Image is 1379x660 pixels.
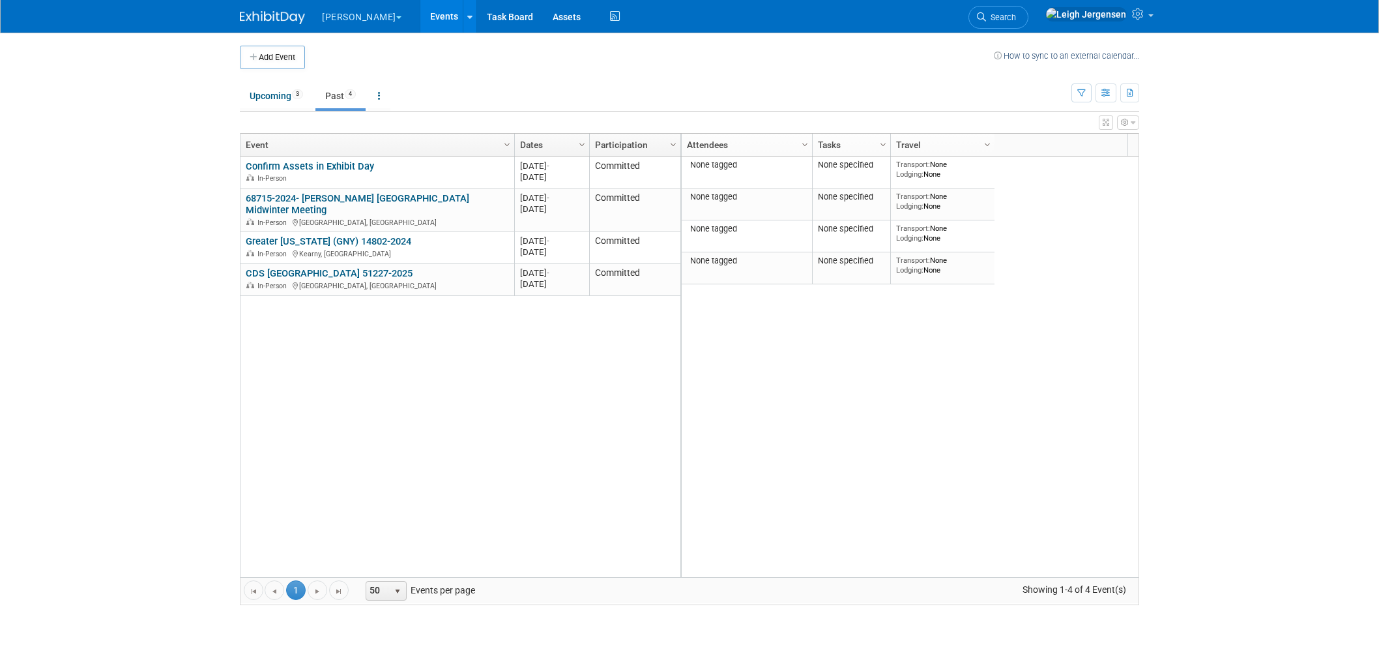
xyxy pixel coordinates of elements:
[896,224,990,243] div: None None
[308,580,327,600] a: Go to the next page
[668,140,678,150] span: Column Settings
[246,134,506,156] a: Event
[818,256,886,266] div: None specified
[968,6,1028,29] a: Search
[248,586,259,597] span: Go to the first page
[687,134,804,156] a: Attendees
[589,157,680,188] td: Committed
[520,247,583,258] div: [DATE]
[896,134,986,156] a: Travel
[818,134,882,156] a: Tasks
[520,203,583,215] div: [DATE]
[257,282,291,290] span: In-Person
[547,236,549,246] span: -
[986,12,1016,22] span: Search
[240,11,305,24] img: ExhibitDay
[896,224,930,233] span: Transport:
[1011,580,1139,599] span: Showing 1-4 of 4 Event(s)
[896,160,990,179] div: None None
[981,134,995,153] a: Column Settings
[315,83,366,108] a: Past4
[687,160,807,170] div: None tagged
[366,582,388,600] span: 50
[312,586,323,597] span: Go to the next page
[349,580,488,600] span: Events per page
[589,264,680,296] td: Committed
[878,140,888,150] span: Column Settings
[687,224,807,234] div: None tagged
[392,586,403,597] span: select
[800,140,810,150] span: Column Settings
[246,235,411,247] a: Greater [US_STATE] (GNY) 14802-2024
[687,192,807,202] div: None tagged
[520,235,583,247] div: [DATE]
[547,193,549,203] span: -
[589,188,680,232] td: Committed
[246,218,254,225] img: In-Person Event
[896,265,923,275] span: Lodging:
[896,160,930,169] span: Transport:
[896,233,923,243] span: Lodging:
[520,278,583,290] div: [DATE]
[246,174,254,181] img: In-Person Event
[896,256,930,265] span: Transport:
[818,192,886,202] div: None specified
[246,217,508,228] div: [GEOGRAPHIC_DATA], [GEOGRAPHIC_DATA]
[896,170,923,179] span: Lodging:
[501,134,515,153] a: Column Settings
[257,250,291,258] span: In-Person
[269,586,280,597] span: Go to the previous page
[896,192,990,211] div: None None
[240,46,305,69] button: Add Event
[577,140,587,150] span: Column Settings
[589,232,680,264] td: Committed
[896,202,923,211] span: Lodging:
[502,140,512,150] span: Column Settings
[257,174,291,183] span: In-Person
[896,256,990,275] div: None None
[520,267,583,278] div: [DATE]
[818,224,886,234] div: None specified
[246,282,254,288] img: In-Person Event
[246,248,508,259] div: Kearny, [GEOGRAPHIC_DATA]
[246,160,374,172] a: Confirm Assets in Exhibit Day
[547,161,549,171] span: -
[896,192,930,201] span: Transport:
[547,268,549,278] span: -
[667,134,681,153] a: Column Settings
[246,250,254,256] img: In-Person Event
[246,267,413,279] a: CDS [GEOGRAPHIC_DATA] 51227-2025
[520,134,581,156] a: Dates
[286,580,306,600] span: 1
[246,280,508,291] div: [GEOGRAPHIC_DATA], [GEOGRAPHIC_DATA]
[246,192,469,217] a: 68715-2024- [PERSON_NAME] [GEOGRAPHIC_DATA] Midwinter Meeting
[818,160,886,170] div: None specified
[334,586,344,597] span: Go to the last page
[240,83,313,108] a: Upcoming3
[798,134,813,153] a: Column Settings
[329,580,349,600] a: Go to the last page
[687,256,807,266] div: None tagged
[520,172,583,183] div: [DATE]
[520,192,583,203] div: [DATE]
[994,51,1139,61] a: How to sync to an external calendar...
[345,89,356,99] span: 4
[877,134,891,153] a: Column Settings
[575,134,590,153] a: Column Settings
[244,580,263,600] a: Go to the first page
[292,89,303,99] span: 3
[265,580,284,600] a: Go to the previous page
[982,140,993,150] span: Column Settings
[1045,7,1127,22] img: Leigh Jergensen
[257,218,291,227] span: In-Person
[595,134,672,156] a: Participation
[520,160,583,172] div: [DATE]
